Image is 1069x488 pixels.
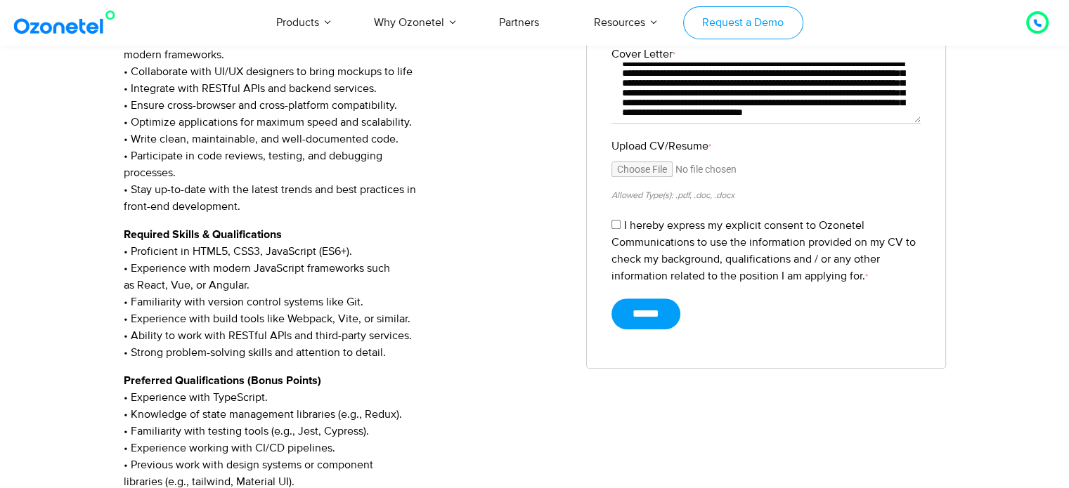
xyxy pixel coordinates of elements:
strong: Preferred Qualifications (Bonus Points) [124,375,321,386]
a: Request a Demo [683,6,803,39]
label: I hereby express my explicit consent to Ozonetel Communications to use the information provided o... [611,218,916,283]
label: Upload CV/Resume [611,138,921,154]
strong: Required Skills & Qualifications [124,229,282,240]
label: Cover Letter [611,46,921,62]
p: • Proficient in HTML5, CSS3, JavaScript (ES6+). • Experience with modern JavaScript frameworks su... [124,226,566,361]
small: Allowed Type(s): .pdf, .doc, .docx [611,190,734,201]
